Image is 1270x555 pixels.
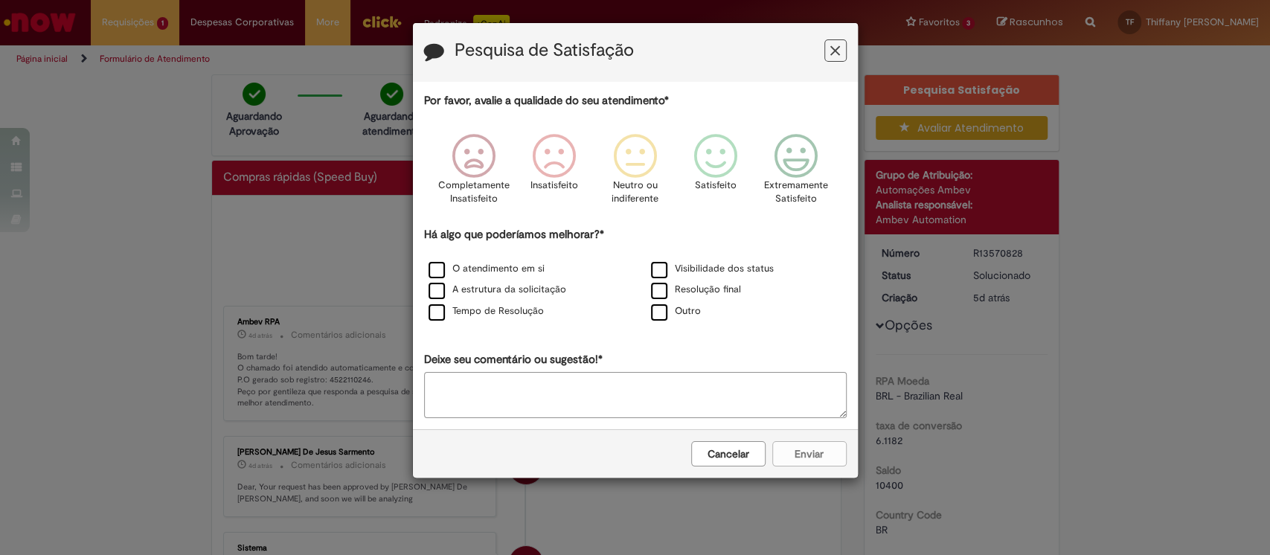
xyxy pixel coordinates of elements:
[424,93,669,109] label: Por favor, avalie a qualidade do seu atendimento*
[438,179,510,206] p: Completamente Insatisfeito
[429,262,545,276] label: O atendimento em si
[608,179,661,206] p: Neutro ou indiferente
[695,179,737,193] p: Satisfeito
[429,283,566,297] label: A estrutura da solicitação
[651,304,701,318] label: Outro
[691,441,766,466] button: Cancelar
[455,41,634,60] label: Pesquisa de Satisfação
[516,123,592,225] div: Insatisfeito
[651,262,774,276] label: Visibilidade dos status
[424,352,603,368] label: Deixe seu comentário ou sugestão!*
[530,179,578,193] p: Insatisfeito
[758,123,834,225] div: Extremamente Satisfeito
[436,123,512,225] div: Completamente Insatisfeito
[424,227,847,323] div: Há algo que poderíamos melhorar?*
[429,304,544,318] label: Tempo de Resolução
[678,123,754,225] div: Satisfeito
[597,123,673,225] div: Neutro ou indiferente
[764,179,828,206] p: Extremamente Satisfeito
[651,283,741,297] label: Resolução final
